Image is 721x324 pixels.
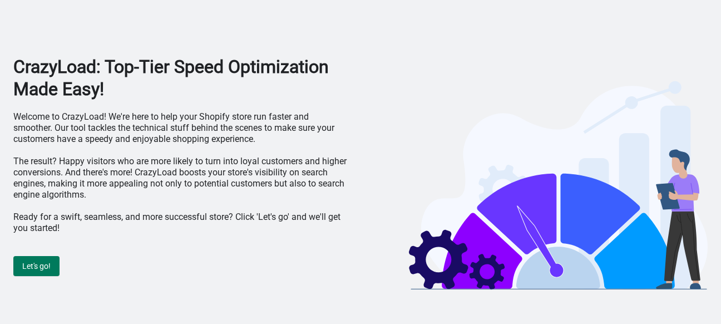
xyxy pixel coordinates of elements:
[409,78,708,290] img: welcome-illustration-bf6e7d16.svg
[13,212,347,234] p: Ready for a swift, seamless, and more successful store? Click 'Let's go' and we'll get you started!
[13,256,60,276] button: Let's go!
[13,56,347,100] h1: CrazyLoad: Top-Tier Speed Optimization Made Easy!
[22,262,51,271] span: Let's go!
[13,156,347,200] p: The result? Happy visitors who are more likely to turn into loyal customers and higher conversion...
[13,111,347,145] p: Welcome to CrazyLoad! We're here to help your Shopify store run faster and smoother. Our tool tac...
